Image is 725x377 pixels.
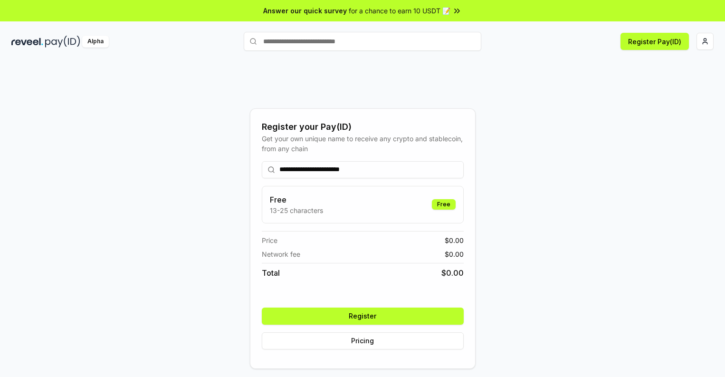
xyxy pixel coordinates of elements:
[262,308,464,325] button: Register
[262,235,277,245] span: Price
[11,36,43,48] img: reveel_dark
[262,134,464,154] div: Get your own unique name to receive any crypto and stablecoin, from any chain
[445,235,464,245] span: $ 0.00
[445,249,464,259] span: $ 0.00
[262,332,464,349] button: Pricing
[45,36,80,48] img: pay_id
[262,249,300,259] span: Network fee
[270,205,323,215] p: 13-25 characters
[432,199,456,210] div: Free
[262,120,464,134] div: Register your Pay(ID)
[441,267,464,279] span: $ 0.00
[262,267,280,279] span: Total
[620,33,689,50] button: Register Pay(ID)
[349,6,450,16] span: for a chance to earn 10 USDT 📝
[270,194,323,205] h3: Free
[82,36,109,48] div: Alpha
[263,6,347,16] span: Answer our quick survey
